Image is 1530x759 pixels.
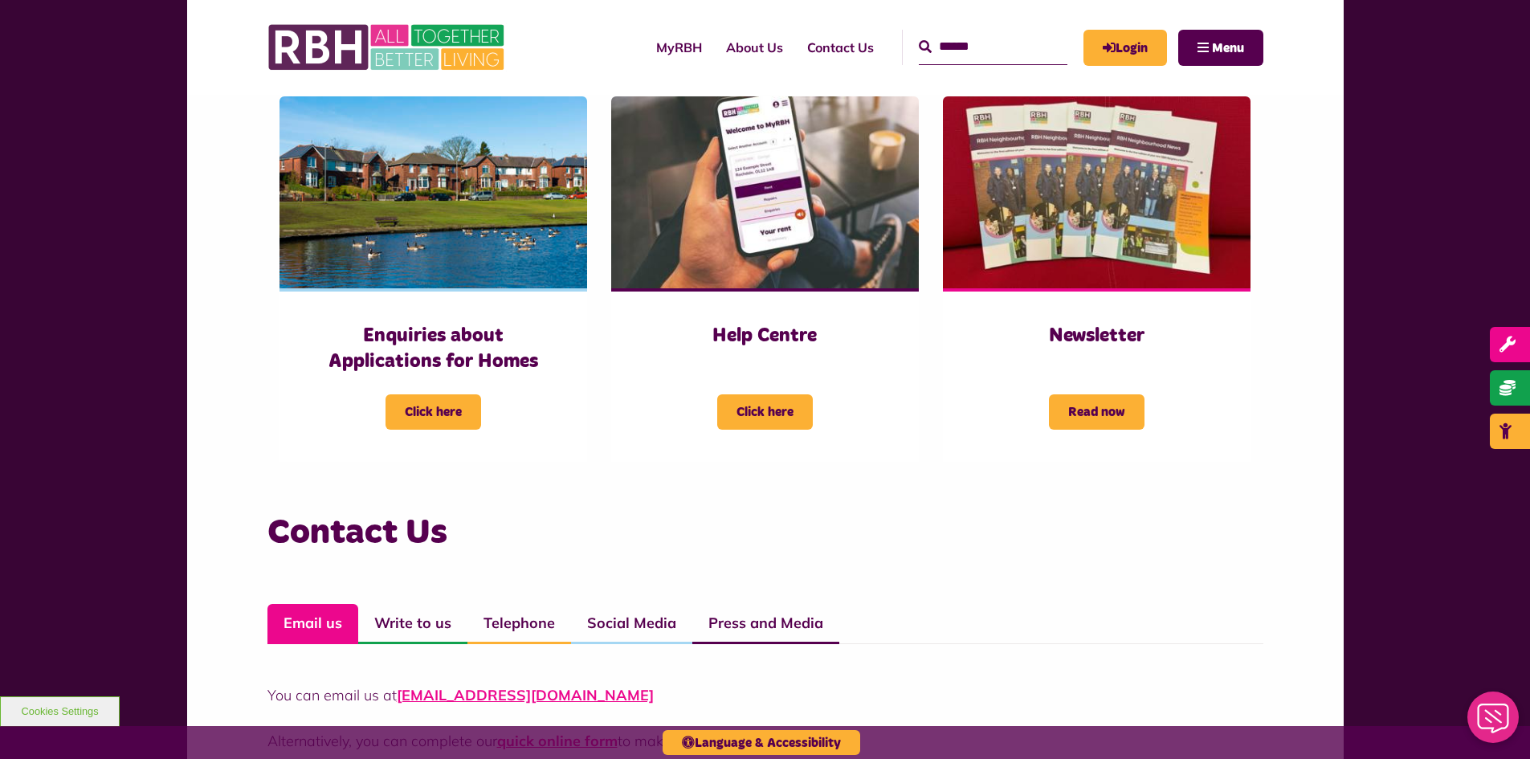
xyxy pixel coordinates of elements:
[943,96,1251,289] img: RBH Newsletter Copies
[611,96,919,289] img: Myrbh Man Wth Mobile Correct
[644,26,714,69] a: MyRBH
[1458,687,1530,759] iframe: Netcall Web Assistant for live chat
[943,96,1251,462] a: Newsletter Read now
[267,684,1263,706] p: You can email us at
[714,26,795,69] a: About Us
[279,96,587,462] a: Enquiries about Applications for Homes Click here
[397,686,654,704] a: [EMAIL_ADDRESS][DOMAIN_NAME]
[919,30,1067,64] input: Search
[267,16,508,79] img: RBH
[358,604,467,644] a: Write to us
[692,604,839,644] a: Press and Media
[643,324,887,349] h3: Help Centre
[663,730,860,755] button: Language & Accessibility
[1049,394,1144,430] span: Read now
[279,96,587,289] img: Dewhirst Rd 03
[1083,30,1167,66] a: MyRBH
[611,96,919,462] a: Help Centre Click here
[386,394,481,430] span: Click here
[267,510,1263,556] h3: Contact Us
[795,26,886,69] a: Contact Us
[1178,30,1263,66] button: Navigation
[1212,42,1244,55] span: Menu
[571,604,692,644] a: Social Media
[975,324,1218,349] h3: Newsletter
[267,604,358,644] a: Email us
[312,324,555,373] h3: Enquiries about Applications for Homes
[717,394,813,430] span: Click here
[467,604,571,644] a: Telephone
